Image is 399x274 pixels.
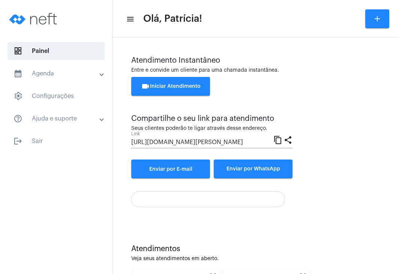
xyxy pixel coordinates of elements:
span: Sair [7,132,105,150]
mat-expansion-panel-header: sidenav iconAgenda [4,65,112,83]
mat-expansion-panel-header: sidenav iconAjuda e suporte [4,110,112,128]
mat-panel-title: Agenda [13,69,100,78]
div: Atendimento Instantâneo [131,56,380,65]
div: Atendimentos [131,245,380,253]
mat-icon: share [283,135,292,144]
span: sidenav icon [13,92,22,101]
mat-panel-title: Ajuda e suporte [13,114,100,123]
span: Enviar por E-mail [149,167,192,172]
mat-icon: sidenav icon [13,137,22,146]
span: Iniciar Atendimento [141,84,201,89]
div: Entre e convide um cliente para uma chamada instantânea. [131,68,380,73]
span: Olá, Patrícia! [143,13,202,25]
span: sidenav icon [13,47,22,56]
mat-icon: sidenav icon [13,69,22,78]
div: Compartilhe o seu link para atendimento [131,114,292,123]
span: Enviar por WhatsApp [226,166,280,172]
button: Enviar por WhatsApp [214,160,292,178]
div: Seus clientes poderão te ligar através desse endereço. [131,126,292,131]
img: logo-neft-novo-2.png [6,4,62,34]
a: Enviar por E-mail [131,160,210,178]
mat-icon: sidenav icon [13,114,22,123]
mat-icon: content_copy [273,135,282,144]
button: Iniciar Atendimento [131,77,210,96]
span: Painel [7,42,105,60]
mat-icon: add [373,14,382,23]
span: Configurações [7,87,105,105]
mat-icon: sidenav icon [126,15,133,24]
mat-icon: videocam [141,82,150,91]
div: Veja seus atendimentos em aberto. [131,256,380,262]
